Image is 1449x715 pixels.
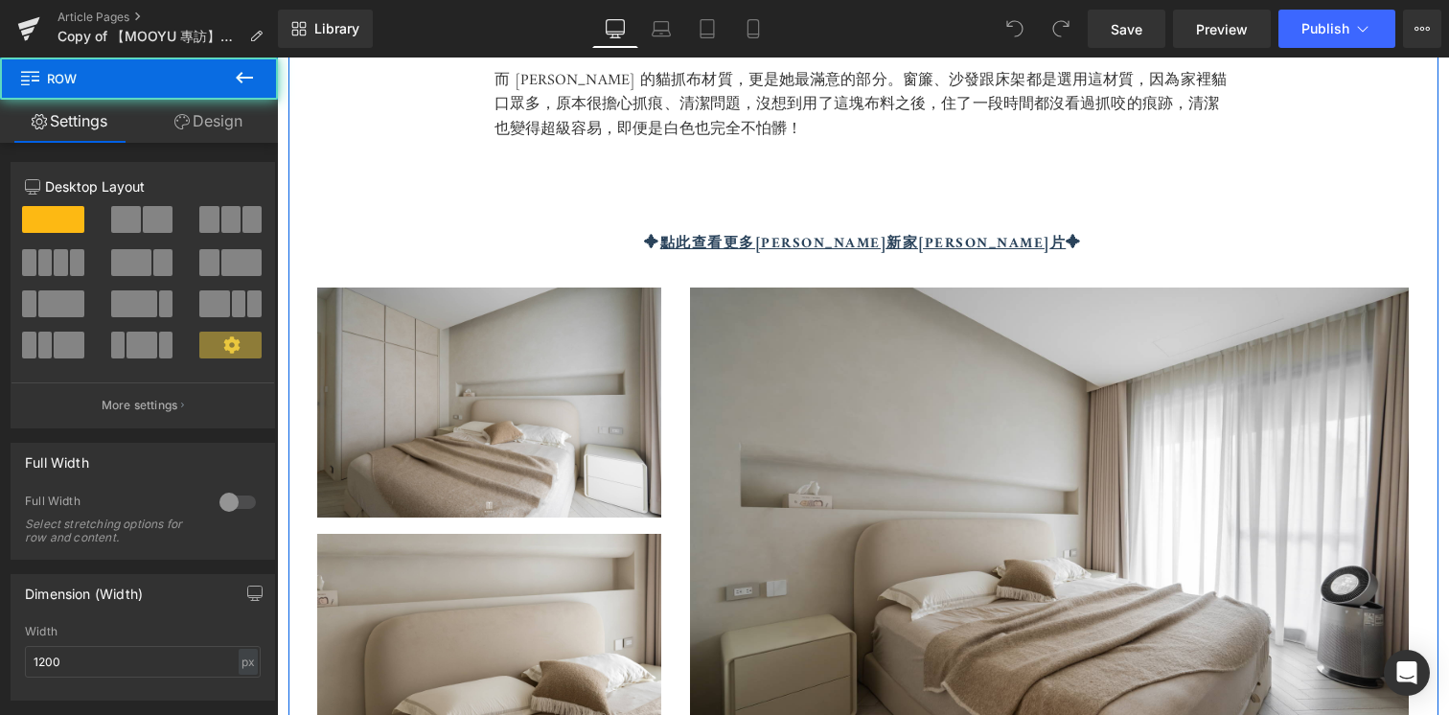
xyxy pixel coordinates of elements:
[314,20,359,37] span: Library
[25,494,200,514] div: Full Width
[25,518,197,544] div: Select stretching options for row and content.
[25,646,261,678] input: auto
[57,10,278,25] a: Article Pages
[11,382,274,427] button: More settings
[25,625,261,638] div: Width
[367,173,383,199] strong: ✦
[730,10,776,48] a: Mobile
[773,173,805,199] strong: ✦
[25,575,143,602] div: Dimension (Width)
[1301,21,1349,36] span: Publish
[218,12,955,85] p: 而 [PERSON_NAME] 的貓抓布材質，更是她最滿意的部分。窗簾、沙發跟床架都是選用這材質，因為家裡貓口眾多，原本很擔心抓痕、清潔問題，沒想到用了這塊布料之後，住了一段時間都沒看過抓咬的痕...
[25,444,89,471] div: Full Width
[239,649,258,675] div: px
[25,176,261,196] p: Desktop Layout
[139,100,278,143] a: Design
[383,173,773,199] a: 點此查看更多[PERSON_NAME]新家[PERSON_NAME]
[773,173,790,199] u: 片
[684,10,730,48] a: Tablet
[638,10,684,48] a: Laptop
[57,29,241,44] span: Copy of 【MOOYU 專訪】從小立志要擁有屬於自己的家｜[PERSON_NAME]：裝潢是「人生大事」，不要將就，要忠於自己的心！
[19,58,211,100] span: Row
[1111,19,1142,39] span: Save
[1384,650,1430,696] div: Open Intercom Messenger
[592,10,638,48] a: Desktop
[1196,19,1248,39] span: Preview
[1278,10,1395,48] button: Publish
[1173,10,1271,48] a: Preview
[278,10,373,48] a: New Library
[996,10,1034,48] button: Undo
[1042,10,1080,48] button: Redo
[1403,10,1441,48] button: More
[102,397,178,414] p: More settings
